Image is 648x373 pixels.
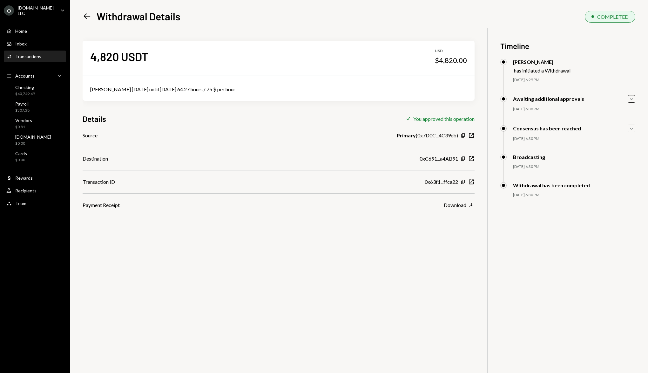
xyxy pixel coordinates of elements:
div: Download [444,202,466,208]
div: Broadcasting [513,154,545,160]
div: [PERSON_NAME] [513,59,570,65]
div: Recipients [15,188,37,193]
div: Payroll [15,101,30,107]
div: USD [435,48,467,54]
div: [DATE] 6:30 PM [513,164,635,169]
div: $0.81 [15,124,32,130]
a: Rewards [4,172,66,183]
div: Destination [83,155,108,162]
h1: Withdrawal Details [97,10,180,23]
div: Home [15,28,27,34]
button: Download [444,202,475,209]
div: 0xC691...a4AB91 [420,155,458,162]
h3: Timeline [500,41,635,51]
a: Recipients [4,185,66,196]
div: 0x63f1...ffca22 [425,178,458,186]
a: Accounts [4,70,66,81]
div: Transaction ID [83,178,115,186]
a: [DOMAIN_NAME]$0.00 [4,132,66,148]
div: O [4,5,14,16]
div: ( 0x7D0C...4C39eb ) [397,132,458,139]
a: Transactions [4,51,66,62]
div: $4,820.00 [435,56,467,65]
div: [DATE] 6:29 PM [513,77,635,83]
a: Inbox [4,38,66,49]
div: Consensus has been reached [513,125,581,131]
div: Cards [15,151,27,156]
div: [DOMAIN_NAME] [15,134,51,140]
div: Rewards [15,175,33,181]
div: Awaiting additional approvals [513,96,584,102]
div: $307.38 [15,108,30,113]
div: $0.00 [15,157,27,163]
div: [DATE] 6:30 PM [513,136,635,142]
div: Checking [15,85,35,90]
div: Vendors [15,118,32,123]
div: [DATE] 6:30 PM [513,192,635,198]
div: Team [15,201,26,206]
a: Payroll$307.38 [4,99,66,114]
div: Withdrawal has been completed [513,182,590,188]
a: Checking$40,749.49 [4,83,66,98]
div: $40,749.49 [15,91,35,97]
a: Team [4,197,66,209]
div: Payment Receipt [83,201,120,209]
a: Home [4,25,66,37]
div: [PERSON_NAME] [DATE] until [DATE] 64.27 hours / 75 $ per hour [90,86,467,93]
div: Accounts [15,73,35,79]
div: [DATE] 6:30 PM [513,107,635,112]
div: You approved this operation [413,116,475,122]
div: COMPLETED [597,14,629,20]
b: Primary [397,132,416,139]
h3: Details [83,114,106,124]
a: Cards$0.00 [4,149,66,164]
div: [DOMAIN_NAME] LLC [18,5,55,16]
div: has initiated a Withdrawal [514,67,570,73]
div: Inbox [15,41,27,46]
div: 4,820 USDT [90,49,148,64]
div: $0.00 [15,141,51,146]
div: Source [83,132,98,139]
a: Vendors$0.81 [4,116,66,131]
div: Transactions [15,54,41,59]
